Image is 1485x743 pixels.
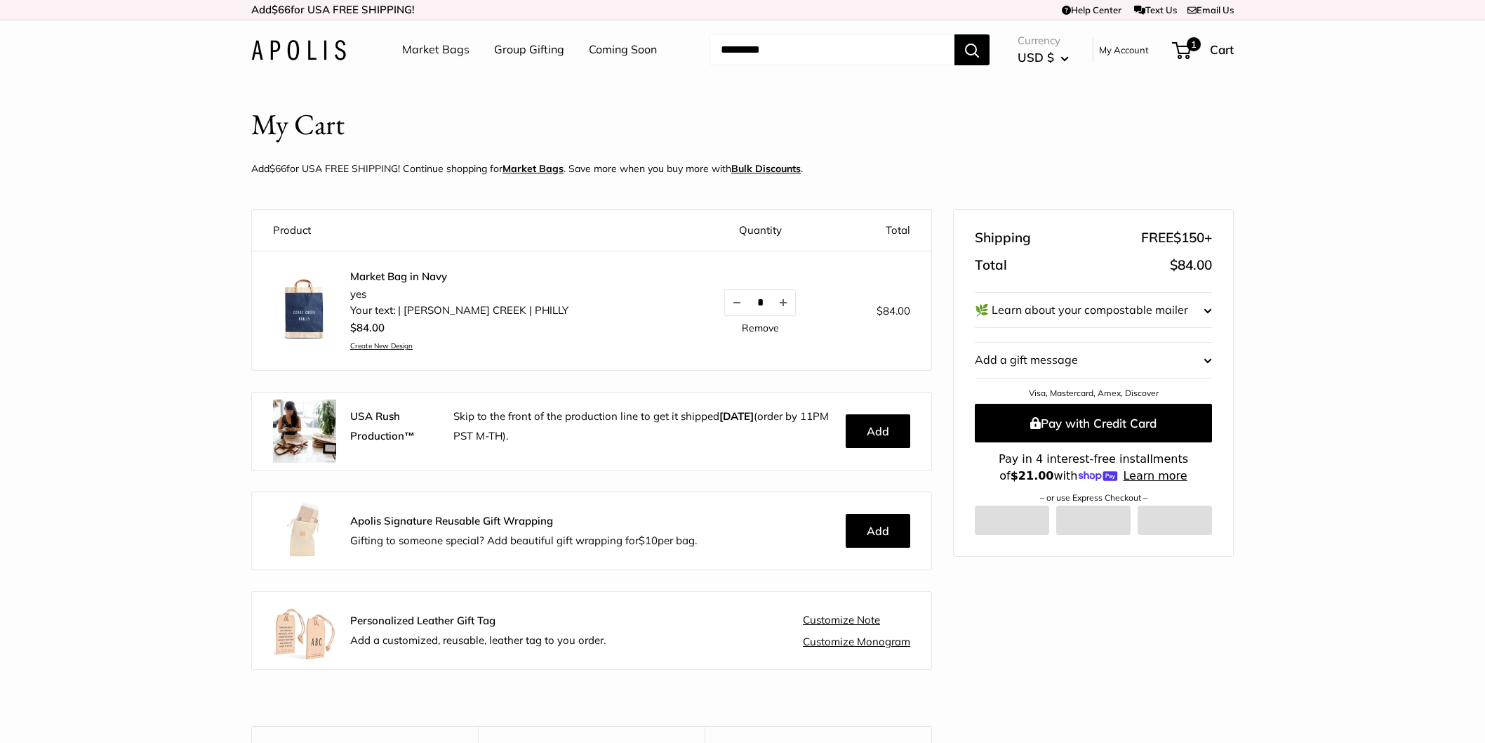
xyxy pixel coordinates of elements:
a: Coming Soon [589,39,657,60]
strong: Personalized Leather Gift Tag [350,614,495,627]
strong: Apolis Signature Reusable Gift Wrapping [350,514,553,527]
th: Quantity [687,210,834,251]
span: Cart [1210,42,1234,57]
u: Bulk Discounts [731,162,801,175]
span: Shipping [975,225,1031,251]
h1: My Cart [251,104,345,145]
span: $84.00 [877,304,910,317]
span: Gifting to someone special? Add beautiful gift wrapping for per bag. [350,534,697,547]
button: Add a gift message [975,343,1212,378]
span: $10 [639,534,658,547]
button: 🌿 Learn about your compostable mailer [975,293,1212,328]
span: Currency [1018,31,1069,51]
a: – or use Express Checkout – [1040,492,1147,503]
input: Quantity [749,296,771,308]
button: Add [846,514,910,548]
button: Increase quantity by 1 [771,290,795,315]
a: My Account [1099,41,1149,58]
a: Visa, Mastercard, Amex, Discover [1029,388,1159,398]
strong: USA Rush Production™ [350,409,415,442]
a: Market Bag in Navy [350,270,568,284]
span: USD $ [1018,50,1054,65]
a: Remove [742,323,779,333]
img: Apolis [251,40,346,60]
img: Apolis_GiftWrapping_5_90x_2x.jpg [273,499,336,563]
input: Search... [710,34,954,65]
span: 1 [1187,37,1201,51]
a: Help Center [1062,4,1121,15]
a: Customize Note [803,614,880,626]
span: $84.00 [350,321,385,334]
a: Market Bags [502,162,564,175]
img: Market Bag in Navy [273,277,336,341]
span: FREE + [1141,225,1212,251]
button: Search [954,34,990,65]
a: Customize Monogram [803,636,910,648]
button: Add [846,414,910,448]
span: $66 [269,162,286,175]
a: 1 Cart [1173,39,1234,61]
img: rush.jpg [273,400,336,463]
li: yes [350,287,568,303]
p: Add for USA FREE SHIPPING! Continue shopping for . Save more when you buy more with . [251,159,803,178]
a: Create New Design [350,341,568,350]
span: Add a customized, reusable, leather tag to you order. [350,633,606,647]
span: $66 [272,3,291,16]
button: Pay with Credit Card [975,404,1212,442]
li: Your text: | [PERSON_NAME] CREEK | PHILLY [350,303,568,319]
a: Group Gifting [494,39,564,60]
button: Decrease quantity by 1 [725,290,749,315]
img: Apolis_Leather-Gift-Tag_Group_180x.jpg [273,599,336,662]
span: Total [975,253,1007,278]
th: Product [252,210,687,251]
b: [DATE] [719,409,754,423]
a: Text Us [1134,4,1177,15]
th: Total [834,210,931,251]
span: $84.00 [1170,256,1212,273]
a: Market Bags [402,39,470,60]
p: Skip to the front of the production line to get it shipped (order by 11PM PST M-TH). [453,407,835,446]
a: Email Us [1187,4,1234,15]
span: $150 [1173,229,1204,246]
button: USD $ [1018,46,1069,69]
